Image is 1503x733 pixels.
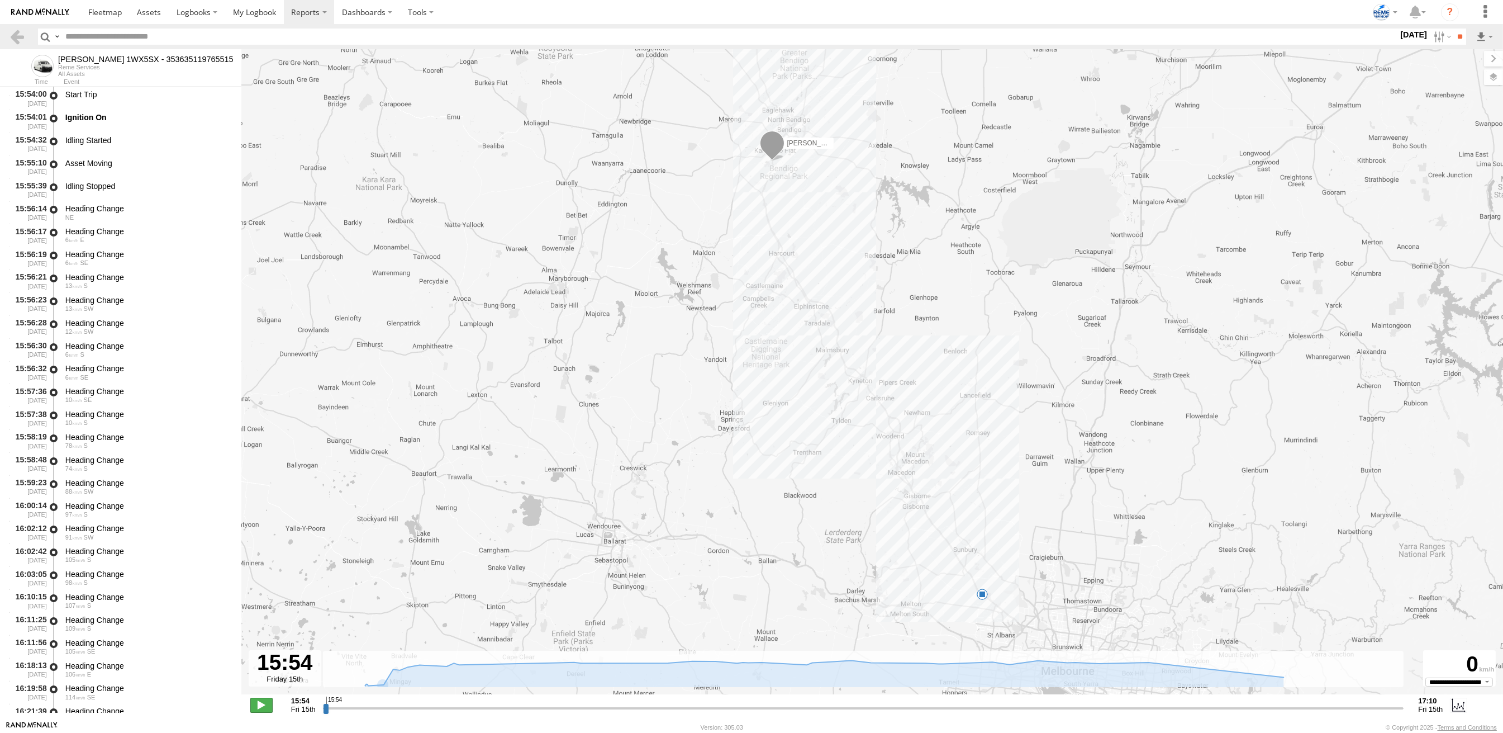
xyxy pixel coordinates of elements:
div: Heading Change [65,249,231,259]
i: ? [1441,3,1459,21]
div: Heading Change [65,683,231,693]
div: Heading Change [65,546,231,556]
span: Heading: 131 [87,648,96,655]
label: Search Query [53,29,61,45]
span: Fri 15th Aug 2025 [1418,705,1443,713]
div: Heading Change [65,592,231,602]
strong: 17:10 [1418,697,1443,705]
span: Heading: 194 [84,282,88,289]
div: Heading Change [65,363,231,373]
a: Visit our Website [6,722,58,733]
div: Heading Change [65,615,231,625]
label: Export results as... [1475,29,1494,45]
div: 15:55:39 [DATE] [9,179,48,200]
div: 16:02:12 [DATE] [9,522,48,543]
div: Heading Change [65,295,231,305]
span: Heading: 171 [80,351,84,358]
div: Heading Change [65,272,231,282]
span: Heading: 153 [84,396,92,403]
div: Judith 1WX5SX - 353635119765515 - View Asset History [58,55,234,64]
div: 15:56:30 [DATE] [9,339,48,360]
span: 106 [65,671,85,678]
div: 16:11:25 [DATE] [9,613,48,634]
a: Terms and Conditions [1438,724,1497,731]
div: 16:02:42 [DATE] [9,545,48,565]
div: 15:57:36 [DATE] [9,385,48,405]
span: Heading: 161 [84,579,88,586]
span: 114 [65,694,85,701]
span: 88 [65,488,82,495]
div: 15:56:19 [DATE] [9,248,48,268]
div: 15:55:10 [DATE] [9,157,48,177]
span: 74 [65,465,82,472]
span: 97 [65,511,82,518]
span: 6 [65,259,79,266]
span: Heading: 191 [84,511,88,518]
label: Play/Stop [250,698,273,712]
div: 16:21:39 [DATE] [9,705,48,726]
span: Heading: 205 [84,328,94,335]
div: Heading Change [65,455,231,465]
div: Heading Change [65,341,231,351]
div: Heading Change [65,706,231,716]
div: Heading Change [65,386,231,396]
div: Heading Change [65,661,231,671]
div: 15:56:28 [DATE] [9,316,48,337]
div: Heading Change [65,478,231,488]
div: Heading Change [65,318,231,328]
span: Heading: 161 [87,625,91,632]
span: 105 [65,648,85,655]
span: 105 [65,556,85,563]
div: 15:56:23 [DATE] [9,294,48,314]
label: [DATE] [1398,29,1429,41]
span: 10 [65,419,82,426]
div: 0 [1425,652,1494,677]
span: Heading: 188 [84,419,88,426]
a: Back to previous Page [9,29,25,45]
div: 15:56:32 [DATE] [9,362,48,383]
span: Heading: 101 [87,671,91,678]
img: rand-logo.svg [11,8,69,16]
div: Heading Change [65,432,231,442]
span: 12 [65,328,82,335]
div: Time [9,79,48,85]
div: 15:58:19 [DATE] [9,431,48,451]
span: 6 [65,351,79,358]
div: Start Trip [65,89,231,100]
span: Heading: 222 [84,488,94,495]
span: Heading: 191 [87,556,91,563]
span: 6 [65,237,79,243]
div: Heading Change [65,501,231,511]
div: Heading Change [65,409,231,419]
div: 16:11:56 [DATE] [9,636,48,657]
span: Heading: 131 [87,694,96,701]
div: Version: 305.03 [701,724,743,731]
label: Search Filter Options [1429,29,1453,45]
span: 6 [65,374,79,381]
div: 16:03:05 [DATE] [9,568,48,588]
span: Heading: 60 [65,214,74,221]
span: 107 [65,602,85,609]
span: 13 [65,305,82,312]
div: 15:57:38 [DATE] [9,408,48,428]
div: Idling Started [65,135,231,145]
div: Heading Change [65,226,231,237]
div: Heading Change [65,569,231,579]
div: 16:00:14 [DATE] [9,499,48,520]
div: 15:56:14 [DATE] [9,202,48,223]
div: Heading Change [65,204,231,214]
span: Fri 15th Aug 2025 [291,705,316,713]
span: Heading: 222 [84,534,94,541]
span: Heading: 132 [80,259,88,266]
div: 15:54:00 [DATE] [9,88,48,108]
div: 15:59:23 [DATE] [9,476,48,497]
span: Heading: 191 [87,602,91,609]
span: 91 [65,534,82,541]
div: Livia Michelini [1369,4,1401,21]
span: Heading: 98 [80,237,84,243]
span: 78 [65,442,82,449]
div: 15:54:01 [DATE] [9,111,48,131]
div: Asset Moving [65,158,231,168]
div: 15:54:32 [DATE] [9,134,48,154]
div: Heading Change [65,638,231,648]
